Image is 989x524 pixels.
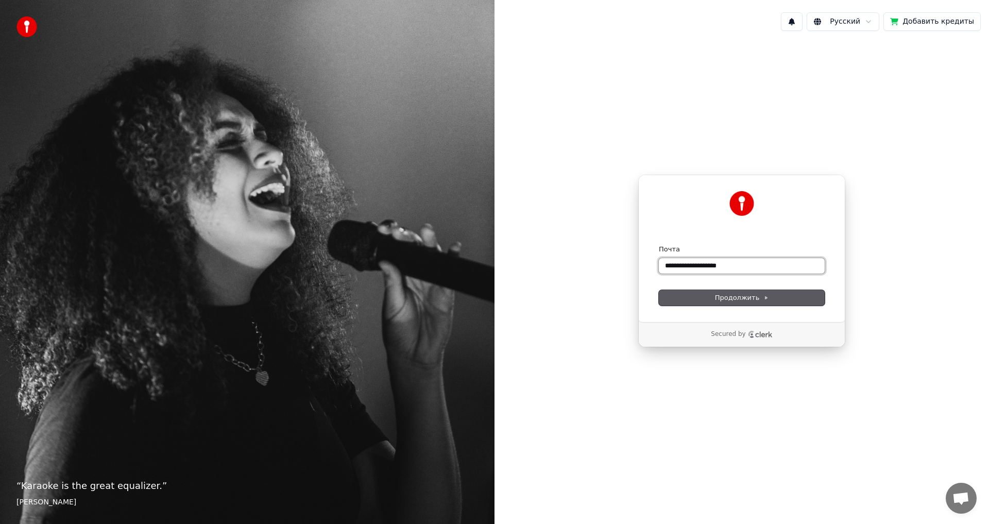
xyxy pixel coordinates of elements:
img: Youka [729,191,754,216]
button: Добавить кредиты [883,12,981,31]
label: Почта [659,245,680,254]
a: Открытый чат [946,483,977,514]
img: youka [16,16,37,37]
button: Продолжить [659,290,825,306]
p: Secured by [711,330,745,339]
span: Продолжить [715,293,769,302]
a: Clerk logo [748,331,773,338]
footer: [PERSON_NAME] [16,497,478,508]
p: “ Karaoke is the great equalizer. ” [16,479,478,493]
